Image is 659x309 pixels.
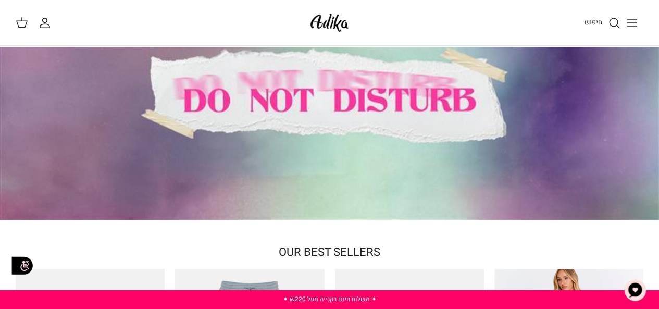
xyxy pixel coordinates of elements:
[620,11,643,34] button: Toggle menu
[619,275,651,306] button: צ'אט
[585,17,602,27] span: חיפוש
[585,17,620,29] a: חיפוש
[279,244,380,261] a: OUR BEST SELLERS
[39,17,55,29] a: החשבון שלי
[307,10,352,35] img: Adika IL
[8,252,36,280] img: accessibility_icon02.svg
[283,294,377,304] a: ✦ משלוח חינם בקנייה מעל ₪220 ✦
